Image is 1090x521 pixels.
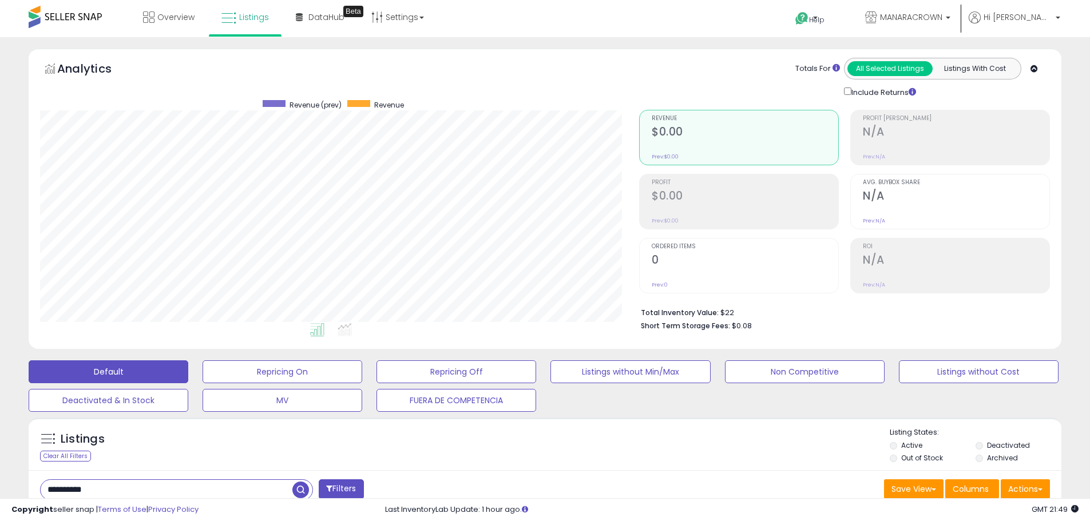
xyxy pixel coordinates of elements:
[40,451,91,462] div: Clear All Filters
[641,321,730,331] b: Short Term Storage Fees:
[374,100,404,110] span: Revenue
[863,253,1049,269] h2: N/A
[863,244,1049,250] span: ROI
[732,320,752,331] span: $0.08
[641,308,719,317] b: Total Inventory Value:
[652,180,838,186] span: Profit
[863,189,1049,205] h2: N/A
[98,504,146,515] a: Terms of Use
[652,125,838,141] h2: $0.00
[157,11,195,23] span: Overview
[835,85,930,98] div: Include Returns
[969,11,1060,37] a: Hi [PERSON_NAME]
[863,281,885,288] small: Prev: N/A
[1032,504,1079,515] span: 2025-10-11 21:49 GMT
[343,6,363,17] div: Tooltip anchor
[901,453,943,463] label: Out of Stock
[725,360,885,383] button: Non Competitive
[652,189,838,205] h2: $0.00
[809,15,825,25] span: Help
[863,180,1049,186] span: Avg. Buybox Share
[61,431,105,447] h5: Listings
[29,360,188,383] button: Default
[987,453,1018,463] label: Archived
[932,61,1017,76] button: Listings With Cost
[148,504,199,515] a: Privacy Policy
[652,281,668,288] small: Prev: 0
[376,360,536,383] button: Repricing Off
[203,360,362,383] button: Repricing On
[308,11,344,23] span: DataHub
[652,153,679,160] small: Prev: $0.00
[290,100,342,110] span: Revenue (prev)
[953,483,989,495] span: Columns
[11,504,199,515] div: seller snap | |
[984,11,1052,23] span: Hi [PERSON_NAME]
[376,389,536,412] button: FUERA DE COMPETENCIA
[652,217,679,224] small: Prev: $0.00
[880,11,942,23] span: MANARACROWN
[11,504,53,515] strong: Copyright
[57,61,134,79] h5: Analytics
[863,125,1049,141] h2: N/A
[29,389,188,412] button: Deactivated & In Stock
[863,116,1049,122] span: Profit [PERSON_NAME]
[987,440,1030,450] label: Deactivated
[795,11,809,26] i: Get Help
[863,153,885,160] small: Prev: N/A
[239,11,269,23] span: Listings
[901,440,922,450] label: Active
[890,427,1061,438] p: Listing States:
[652,116,838,122] span: Revenue
[847,61,933,76] button: All Selected Listings
[786,3,847,37] a: Help
[795,63,840,74] div: Totals For
[652,244,838,250] span: Ordered Items
[884,479,944,499] button: Save View
[550,360,710,383] button: Listings without Min/Max
[641,305,1041,319] li: $22
[385,504,1079,515] div: Last InventoryLab Update: 1 hour ago.
[652,253,838,269] h2: 0
[899,360,1059,383] button: Listings without Cost
[863,217,885,224] small: Prev: N/A
[203,389,362,412] button: MV
[319,479,363,499] button: Filters
[1001,479,1050,499] button: Actions
[945,479,999,499] button: Columns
